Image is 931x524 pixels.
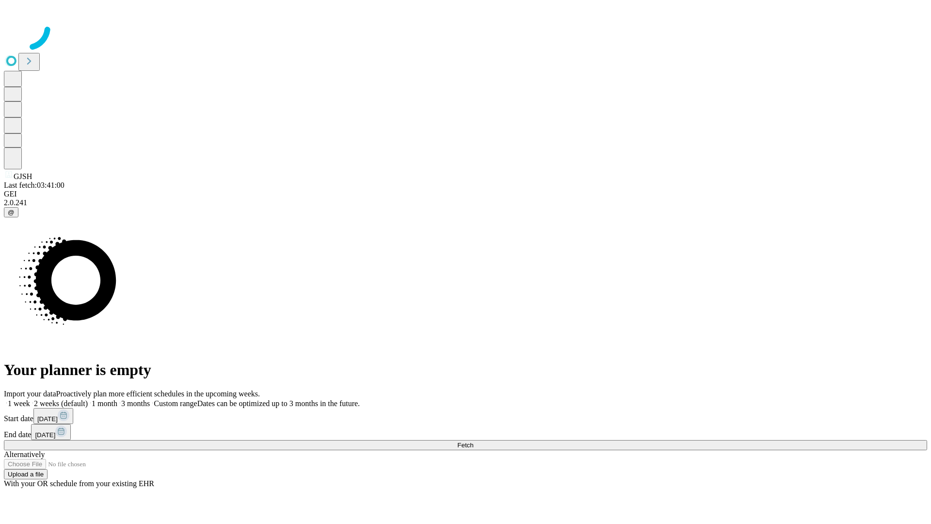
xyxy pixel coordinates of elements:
[457,442,473,449] span: Fetch
[4,440,927,450] button: Fetch
[8,399,30,408] span: 1 week
[4,207,18,217] button: @
[8,209,15,216] span: @
[4,408,927,424] div: Start date
[35,431,55,439] span: [DATE]
[4,450,45,458] span: Alternatively
[4,469,48,479] button: Upload a file
[56,390,260,398] span: Proactively plan more efficient schedules in the upcoming weeks.
[4,190,927,198] div: GEI
[34,399,88,408] span: 2 weeks (default)
[92,399,117,408] span: 1 month
[4,390,56,398] span: Import your data
[31,424,71,440] button: [DATE]
[4,361,927,379] h1: Your planner is empty
[4,479,154,488] span: With your OR schedule from your existing EHR
[33,408,73,424] button: [DATE]
[4,181,64,189] span: Last fetch: 03:41:00
[4,424,927,440] div: End date
[37,415,58,423] span: [DATE]
[14,172,32,180] span: GJSH
[197,399,360,408] span: Dates can be optimized up to 3 months in the future.
[154,399,197,408] span: Custom range
[4,198,927,207] div: 2.0.241
[121,399,150,408] span: 3 months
